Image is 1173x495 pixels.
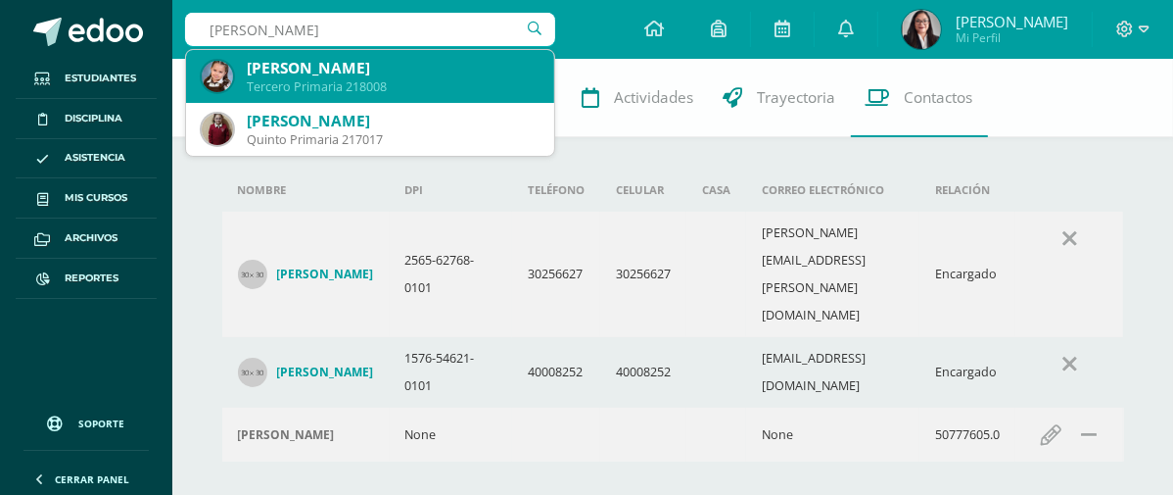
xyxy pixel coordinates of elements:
[956,12,1068,31] span: [PERSON_NAME]
[277,365,374,380] h4: [PERSON_NAME]
[65,111,122,126] span: Disciplina
[16,59,157,99] a: Estudiantes
[390,408,512,462] td: None
[919,212,1015,337] td: Encargado
[512,212,600,337] td: 30256627
[247,111,539,131] div: [PERSON_NAME]
[65,271,118,286] span: Reportes
[746,408,920,462] td: None
[390,169,512,212] th: DPI
[202,61,233,92] img: 672d8edb99e69e7b6f3cc17213730319.png
[247,78,539,95] div: Tercero Primaria 218008
[615,87,694,108] span: Actividades
[277,267,374,282] h4: [PERSON_NAME]
[512,337,600,408] td: 40008252
[247,131,539,148] div: Quinto Primaria 217017
[185,13,555,46] input: Busca un usuario...
[238,358,267,387] img: 30x30
[247,58,539,78] div: [PERSON_NAME]
[919,408,1015,462] td: 50777605.0
[512,169,600,212] th: Teléfono
[238,427,374,443] div: Valenzuela Sadia
[238,260,374,289] a: [PERSON_NAME]
[709,59,851,137] a: Trayectoria
[600,212,686,337] td: 30256627
[16,219,157,259] a: Archivos
[16,99,157,139] a: Disciplina
[568,59,709,137] a: Actividades
[238,260,267,289] img: 30x30
[202,114,233,145] img: 547d42d2ab289de407d06245475fa4bf.png
[902,10,941,49] img: e273bec5909437e5d5b2daab1002684b.png
[238,427,335,443] h4: [PERSON_NAME]
[919,169,1015,212] th: Relación
[55,472,129,486] span: Cerrar panel
[390,337,512,408] td: 1576-54621-0101
[686,169,746,212] th: Casa
[65,150,125,166] span: Asistencia
[600,337,686,408] td: 40008252
[16,139,157,179] a: Asistencia
[956,29,1068,46] span: Mi Perfil
[23,397,149,445] a: Soporte
[65,190,127,206] span: Mis cursos
[746,337,920,408] td: [EMAIL_ADDRESS][DOMAIN_NAME]
[600,169,686,212] th: Celular
[222,169,390,212] th: Nombre
[65,230,117,246] span: Archivos
[16,259,157,299] a: Reportes
[746,212,920,337] td: [PERSON_NAME][EMAIL_ADDRESS][PERSON_NAME][DOMAIN_NAME]
[905,87,973,108] span: Contactos
[16,178,157,219] a: Mis cursos
[65,71,136,86] span: Estudiantes
[79,417,125,430] span: Soporte
[758,87,836,108] span: Trayectoria
[851,59,988,137] a: Contactos
[919,337,1015,408] td: Encargado
[238,358,374,387] a: [PERSON_NAME]
[746,169,920,212] th: Correo electrónico
[390,212,512,337] td: 2565-62768-0101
